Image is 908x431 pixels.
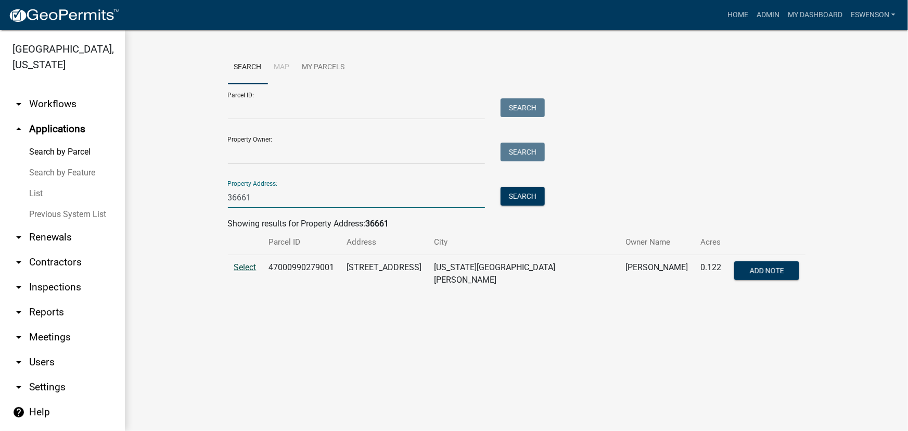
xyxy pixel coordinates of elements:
strong: 36661 [366,219,389,229]
td: 47000990279001 [263,255,341,293]
i: arrow_drop_up [12,123,25,135]
a: My Dashboard [784,5,847,25]
div: Showing results for Property Address: [228,218,805,230]
i: arrow_drop_down [12,256,25,269]
i: arrow_drop_down [12,231,25,244]
i: arrow_drop_down [12,98,25,110]
a: eswenson [847,5,900,25]
span: Add Note [749,267,784,275]
i: arrow_drop_down [12,306,25,319]
th: Owner Name [620,230,695,255]
i: arrow_drop_down [12,281,25,294]
th: Parcel ID [263,230,341,255]
a: Select [234,262,257,272]
i: help [12,406,25,419]
button: Search [501,187,545,206]
button: Search [501,143,545,161]
i: arrow_drop_down [12,381,25,394]
td: [PERSON_NAME] [620,255,695,293]
td: [US_STATE][GEOGRAPHIC_DATA][PERSON_NAME] [428,255,620,293]
th: Acres [695,230,728,255]
td: [STREET_ADDRESS] [341,255,428,293]
a: Search [228,51,268,84]
td: 0.122 [695,255,728,293]
i: arrow_drop_down [12,331,25,344]
button: Search [501,98,545,117]
th: City [428,230,620,255]
a: My Parcels [296,51,351,84]
i: arrow_drop_down [12,356,25,369]
th: Address [341,230,428,255]
button: Add Note [734,261,799,280]
a: Admin [752,5,784,25]
a: Home [723,5,752,25]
